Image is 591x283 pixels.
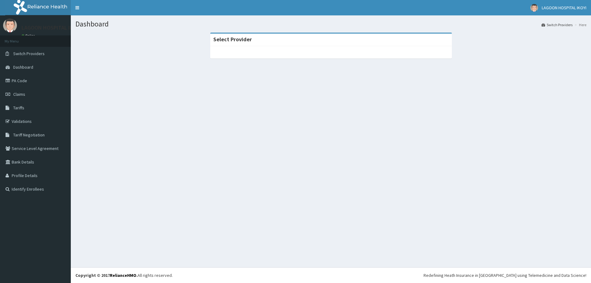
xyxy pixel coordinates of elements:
[3,18,17,32] img: User Image
[213,36,252,43] strong: Select Provider
[13,91,25,97] span: Claims
[530,4,538,12] img: User Image
[13,132,45,138] span: Tariff Negotiation
[75,273,138,278] strong: Copyright © 2017 .
[110,273,136,278] a: RelianceHMO
[13,51,45,56] span: Switch Providers
[541,22,573,27] a: Switch Providers
[71,267,591,283] footer: All rights reserved.
[75,20,586,28] h1: Dashboard
[542,5,586,10] span: LAGOON HOSPITAL IKOYI
[22,34,36,38] a: Online
[13,105,24,111] span: Tariffs
[13,64,33,70] span: Dashboard
[573,22,586,27] li: Here
[424,272,586,278] div: Redefining Heath Insurance in [GEOGRAPHIC_DATA] using Telemedicine and Data Science!
[22,25,81,30] p: LAGOON HOSPITAL IKOYI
